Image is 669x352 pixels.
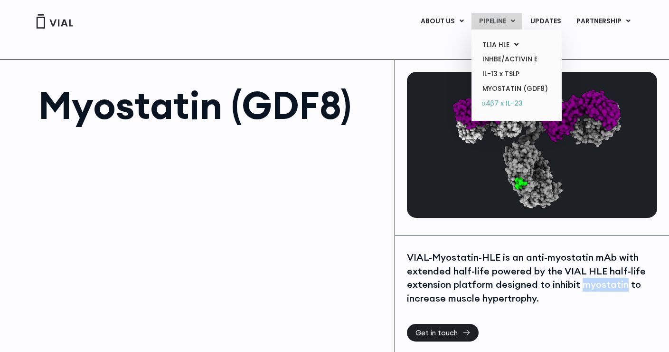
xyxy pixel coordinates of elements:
h1: Myostatin (GDF8) [38,86,385,124]
a: ABOUT USMenu Toggle [413,13,471,29]
span: Get in touch [415,329,458,336]
a: PARTNERSHIPMenu Toggle [569,13,638,29]
img: Vial Logo [36,14,74,29]
a: TL1A HLEMenu Toggle [475,38,558,52]
a: α4β7 x IL-23 [475,96,558,111]
a: INHBE/ACTIVIN E [475,52,558,67]
a: UPDATES [523,13,568,29]
div: VIAL-Myostatin-HLE is an anti-myostatin mAb with extended half-life powered by the VIAL HLE half-... [407,251,657,305]
a: IL-13 x TSLP [475,67,558,81]
a: Get in touch [407,324,479,342]
a: MYOSTATIN (GDF8) [475,81,558,96]
a: PIPELINEMenu Toggle [471,13,522,29]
